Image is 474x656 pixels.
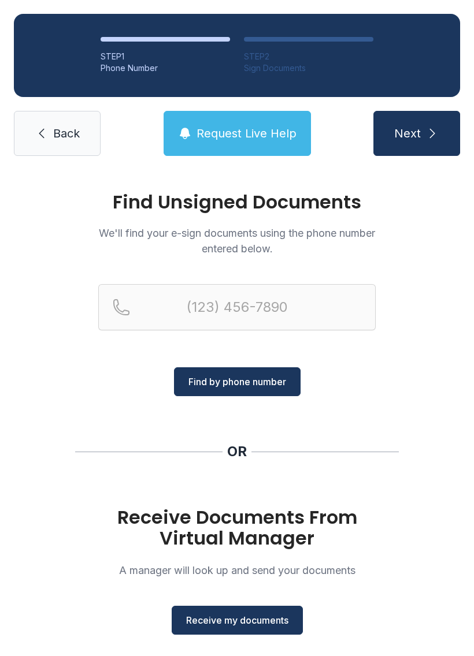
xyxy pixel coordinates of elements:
[98,562,376,578] p: A manager will look up and send your documents
[186,613,288,627] span: Receive my documents
[244,51,373,62] div: STEP 2
[227,442,247,461] div: OR
[394,125,421,141] span: Next
[101,51,230,62] div: STEP 1
[197,125,297,141] span: Request Live Help
[98,225,376,256] p: We'll find your e-sign documents using the phone number entered below.
[53,125,80,141] span: Back
[188,375,286,389] span: Find by phone number
[98,193,376,211] h1: Find Unsigned Documents
[101,62,230,74] div: Phone Number
[98,284,376,330] input: Reservation phone number
[98,507,376,549] h1: Receive Documents From Virtual Manager
[244,62,373,74] div: Sign Documents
